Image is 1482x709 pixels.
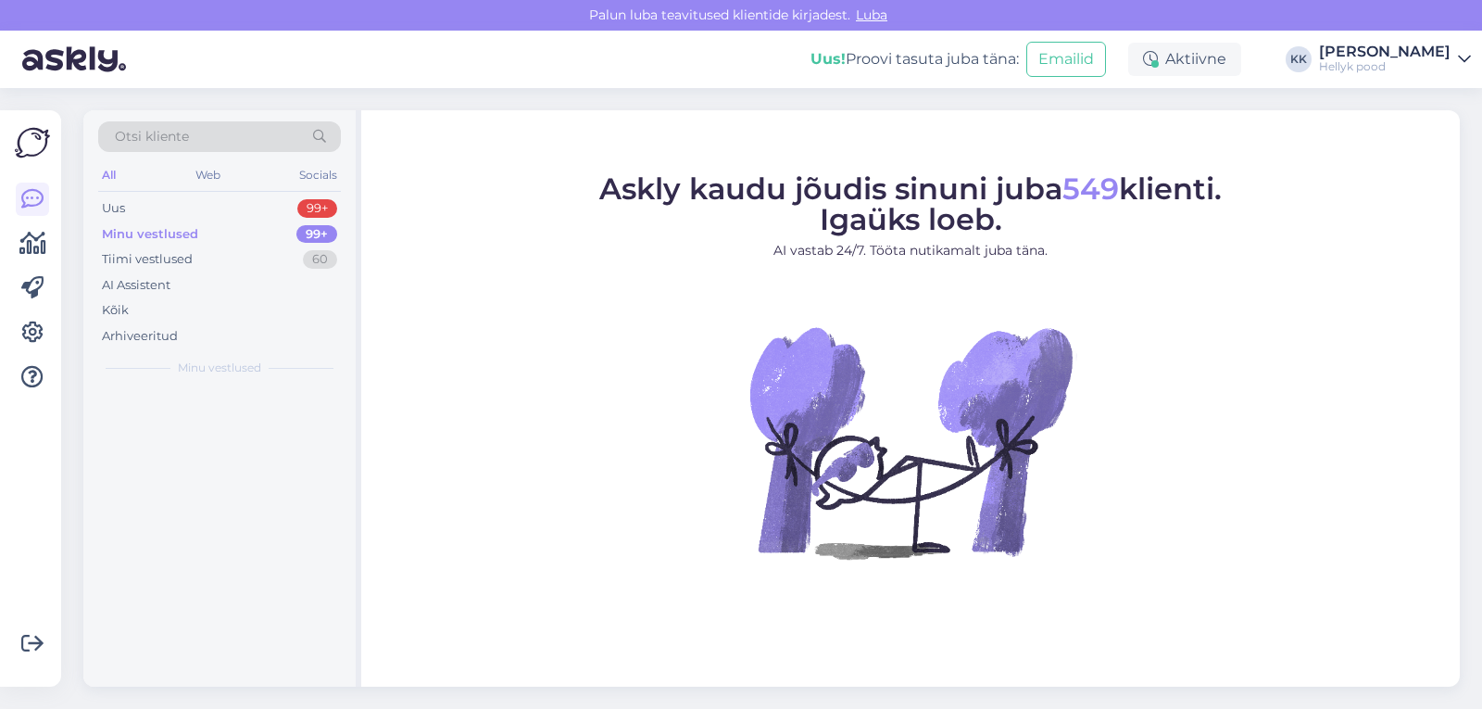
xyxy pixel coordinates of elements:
[102,250,193,269] div: Tiimi vestlused
[1319,59,1451,74] div: Hellyk pood
[297,199,337,218] div: 99+
[102,199,125,218] div: Uus
[303,250,337,269] div: 60
[810,48,1019,70] div: Proovi tasuta juba täna:
[102,327,178,346] div: Arhiveeritud
[1026,42,1106,77] button: Emailid
[102,276,170,295] div: AI Assistent
[115,127,189,146] span: Otsi kliente
[744,275,1077,609] img: No Chat active
[599,171,1222,237] span: Askly kaudu jõudis sinuni juba klienti. Igaüks loeb.
[15,125,50,160] img: Askly Logo
[178,360,261,376] span: Minu vestlused
[1062,171,1119,207] span: 549
[850,6,893,23] span: Luba
[1319,44,1471,74] a: [PERSON_NAME]Hellyk pood
[1319,44,1451,59] div: [PERSON_NAME]
[1128,43,1241,76] div: Aktiivne
[1286,46,1312,72] div: KK
[810,50,846,68] b: Uus!
[102,225,198,244] div: Minu vestlused
[296,225,337,244] div: 99+
[295,163,341,187] div: Socials
[192,163,224,187] div: Web
[599,241,1222,260] p: AI vastab 24/7. Tööta nutikamalt juba täna.
[102,301,129,320] div: Kõik
[98,163,119,187] div: All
